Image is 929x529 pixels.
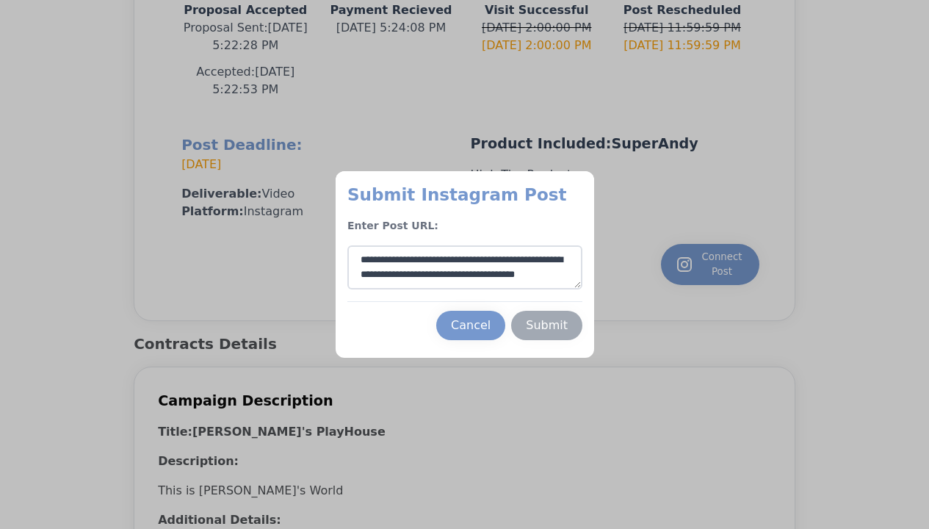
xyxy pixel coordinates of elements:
[511,311,582,340] button: Submit
[347,183,582,206] p: Submit Instagram Post
[347,218,582,234] h4: Enter Post URL:
[451,317,491,334] div: Cancel
[526,317,568,334] div: Submit
[436,311,505,340] button: Cancel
